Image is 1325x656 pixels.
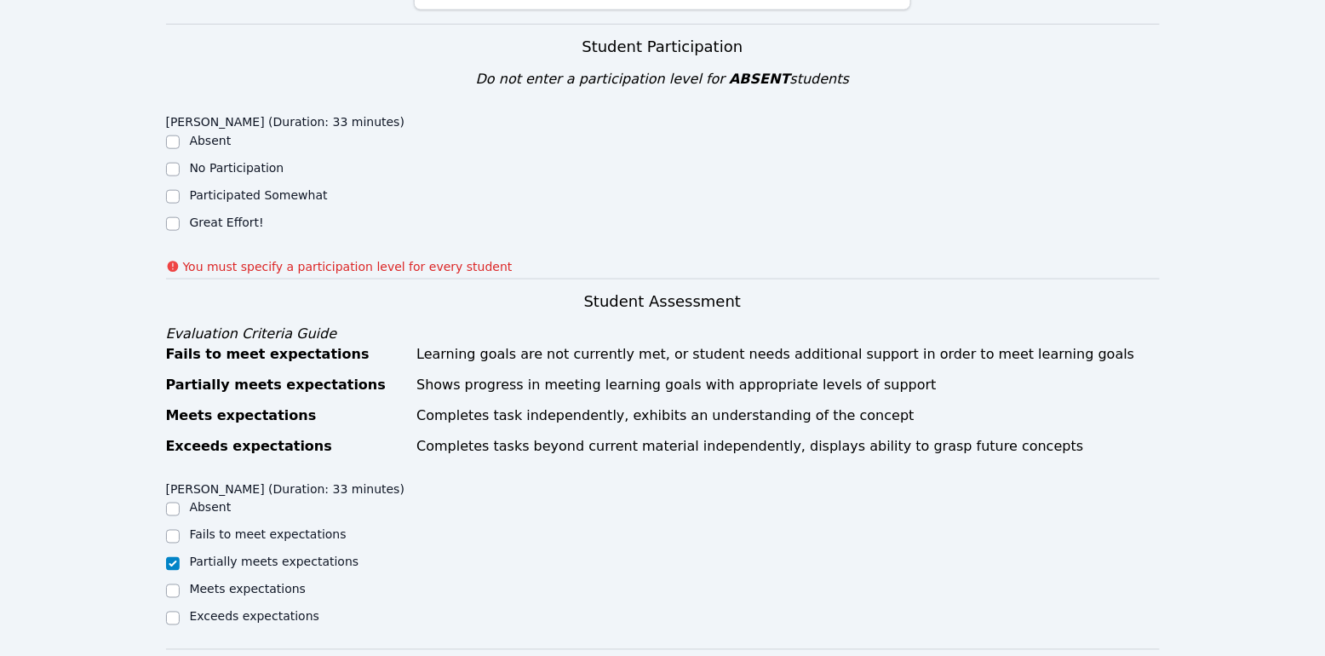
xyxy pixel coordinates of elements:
[166,406,407,426] div: Meets expectations
[416,436,1159,457] div: Completes tasks beyond current material independently, displays ability to grasp future concepts
[190,583,307,596] label: Meets expectations
[166,474,405,499] legend: [PERSON_NAME] (Duration: 33 minutes)
[416,406,1159,426] div: Completes task independently, exhibits an understanding of the concept
[166,35,1160,59] h3: Student Participation
[166,106,405,132] legend: [PERSON_NAME] (Duration: 33 minutes)
[729,71,789,87] span: ABSENT
[166,324,1160,344] div: Evaluation Criteria Guide
[190,134,232,147] label: Absent
[190,216,264,229] label: Great Effort!
[166,69,1160,89] div: Do not enter a participation level for students
[190,188,328,202] label: Participated Somewhat
[190,501,232,515] label: Absent
[416,375,1159,395] div: Shows progress in meeting learning goals with appropriate levels of support
[166,375,407,395] div: Partially meets expectations
[190,555,359,569] label: Partially meets expectations
[190,528,347,542] label: Fails to meet expectations
[190,161,284,175] label: No Participation
[166,344,407,365] div: Fails to meet expectations
[416,344,1159,365] div: Learning goals are not currently met, or student needs additional support in order to meet learni...
[183,258,513,275] p: You must specify a participation level for every student
[166,290,1160,314] h3: Student Assessment
[190,610,319,624] label: Exceeds expectations
[166,436,407,457] div: Exceeds expectations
